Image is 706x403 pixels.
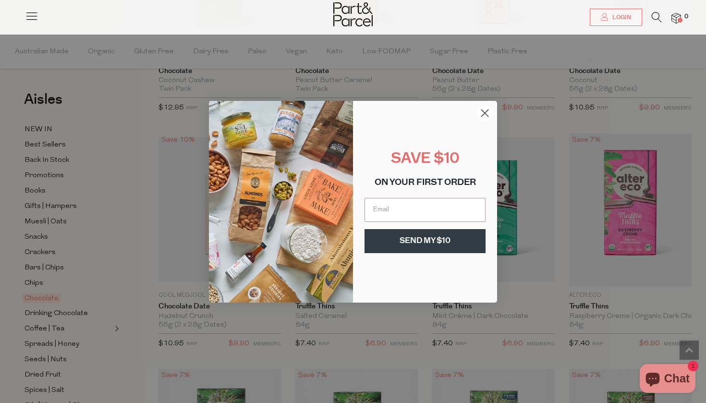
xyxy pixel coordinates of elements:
[637,364,698,395] inbox-online-store-chat: Shopify online store chat
[682,12,691,21] span: 0
[365,198,486,222] input: Email
[365,229,486,253] button: SEND MY $10
[610,13,631,22] span: Login
[333,2,373,26] img: Part&Parcel
[590,9,642,26] a: Login
[671,13,681,23] a: 0
[375,179,476,187] span: ON YOUR FIRST ORDER
[209,101,353,303] img: 8150f546-27cf-4737-854f-2b4f1cdd6266.png
[391,152,460,167] span: SAVE $10
[476,105,493,122] button: Close dialog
